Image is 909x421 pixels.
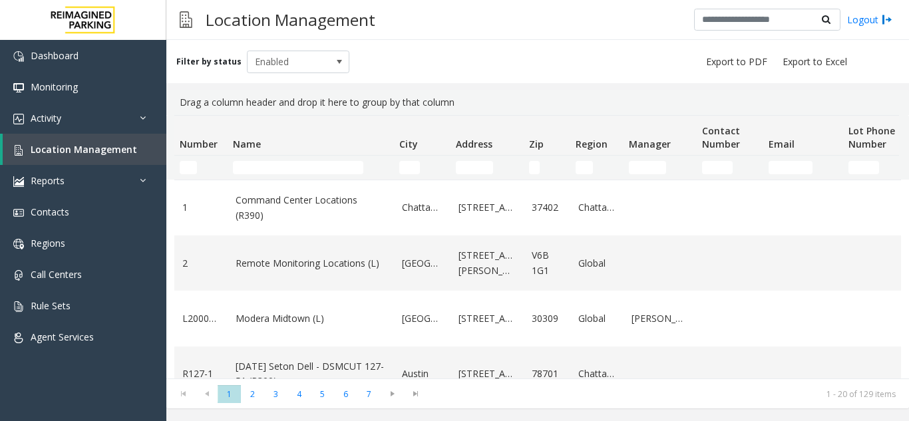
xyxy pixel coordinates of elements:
[701,53,773,71] button: Export to PDF
[182,200,220,215] a: 1
[402,256,443,271] a: [GEOGRAPHIC_DATA]
[848,124,895,150] span: Lot Phone Number
[629,161,666,174] input: Manager Filter
[228,156,394,180] td: Name Filter
[848,161,879,174] input: Lot Phone Number Filter
[882,13,892,27] img: logout
[218,385,241,403] span: Page 1
[287,385,311,403] span: Page 4
[456,161,493,174] input: Address Filter
[182,366,220,381] a: R127-1
[570,156,624,180] td: Region Filter
[31,237,65,249] span: Regions
[402,200,443,215] a: Chattanooga
[458,248,516,278] a: [STREET_ADDRESS][PERSON_NAME]
[458,366,516,381] a: [STREET_ADDRESS]
[236,359,386,389] a: [DATE] Seton Dell - DSMCUT 127-51 (R390)
[847,13,892,27] a: Logout
[176,56,242,68] label: Filter by status
[578,200,616,215] a: Chattanooga
[435,388,896,400] kendo-pager-info: 1 - 20 of 129 items
[241,385,264,403] span: Page 2
[394,156,451,180] td: City Filter
[769,161,813,174] input: Email Filter
[31,174,65,187] span: Reports
[407,388,425,399] span: Go to the last page
[13,239,24,249] img: 'icon'
[264,385,287,403] span: Page 3
[31,49,79,62] span: Dashboard
[578,256,616,271] a: Global
[532,248,562,278] a: V6B 1G1
[381,384,404,403] span: Go to the next page
[334,385,357,403] span: Page 6
[182,256,220,271] a: 2
[236,256,386,271] a: Remote Monitoring Locations (L)
[783,55,847,69] span: Export to Excel
[13,208,24,218] img: 'icon'
[777,53,852,71] button: Export to Excel
[233,161,363,174] input: Name Filter
[31,299,71,312] span: Rule Sets
[576,138,608,150] span: Region
[248,51,329,72] span: Enabled
[578,366,616,381] a: Chattanooga
[404,384,427,403] span: Go to the last page
[456,138,492,150] span: Address
[13,82,24,93] img: 'icon'
[383,388,401,399] span: Go to the next page
[458,311,516,326] a: [STREET_ADDRESS]
[629,138,671,150] span: Manager
[182,311,220,326] a: L20000500
[180,3,192,36] img: pageIcon
[31,268,82,281] span: Call Centers
[31,331,94,343] span: Agent Services
[13,114,24,124] img: 'icon'
[529,161,540,174] input: Zip Filter
[13,301,24,312] img: 'icon'
[31,143,137,156] span: Location Management
[233,138,261,150] span: Name
[13,51,24,62] img: 'icon'
[174,90,901,115] div: Drag a column header and drop it here to group by that column
[769,138,795,150] span: Email
[3,134,166,165] a: Location Management
[529,138,544,150] span: Zip
[180,138,218,150] span: Number
[532,366,562,381] a: 78701
[532,200,562,215] a: 37402
[763,156,843,180] td: Email Filter
[31,206,69,218] span: Contacts
[31,80,78,93] span: Monitoring
[236,193,386,223] a: Command Center Locations (R390)
[13,270,24,281] img: 'icon'
[624,156,697,180] td: Manager Filter
[180,161,197,174] input: Number Filter
[311,385,334,403] span: Page 5
[402,311,443,326] a: [GEOGRAPHIC_DATA]
[199,3,382,36] h3: Location Management
[702,124,740,150] span: Contact Number
[357,385,381,403] span: Page 7
[532,311,562,326] a: 30309
[524,156,570,180] td: Zip Filter
[706,55,767,69] span: Export to PDF
[399,161,420,174] input: City Filter
[174,156,228,180] td: Number Filter
[13,176,24,187] img: 'icon'
[399,138,418,150] span: City
[576,161,593,174] input: Region Filter
[702,161,733,174] input: Contact Number Filter
[451,156,524,180] td: Address Filter
[31,112,61,124] span: Activity
[458,200,516,215] a: [STREET_ADDRESS]
[402,366,443,381] a: Austin
[166,115,909,378] div: Data table
[632,311,689,326] a: [PERSON_NAME]
[578,311,616,326] a: Global
[697,156,763,180] td: Contact Number Filter
[13,145,24,156] img: 'icon'
[236,311,386,326] a: Modera Midtown (L)
[13,333,24,343] img: 'icon'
